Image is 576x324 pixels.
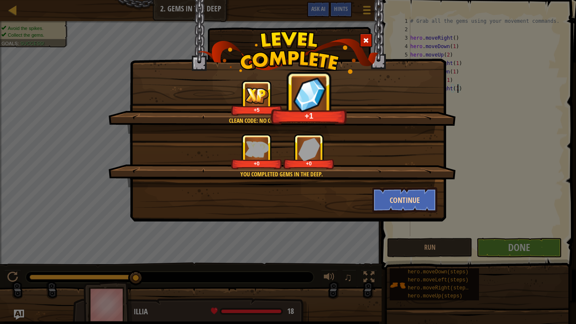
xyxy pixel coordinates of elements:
[288,73,330,115] img: reward_icon_gems.png
[285,160,333,167] div: +0
[298,138,320,161] img: reward_icon_gems.png
[148,116,415,125] div: Clean code: no code errors or warnings.
[245,87,269,104] img: reward_icon_xp.png
[198,31,379,74] img: level_complete.png
[233,107,280,113] div: +5
[233,160,280,167] div: +0
[245,141,269,157] img: reward_icon_xp.png
[148,170,415,178] div: You completed Gems in the Deep.
[273,111,345,121] div: +1
[372,187,438,213] button: Continue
